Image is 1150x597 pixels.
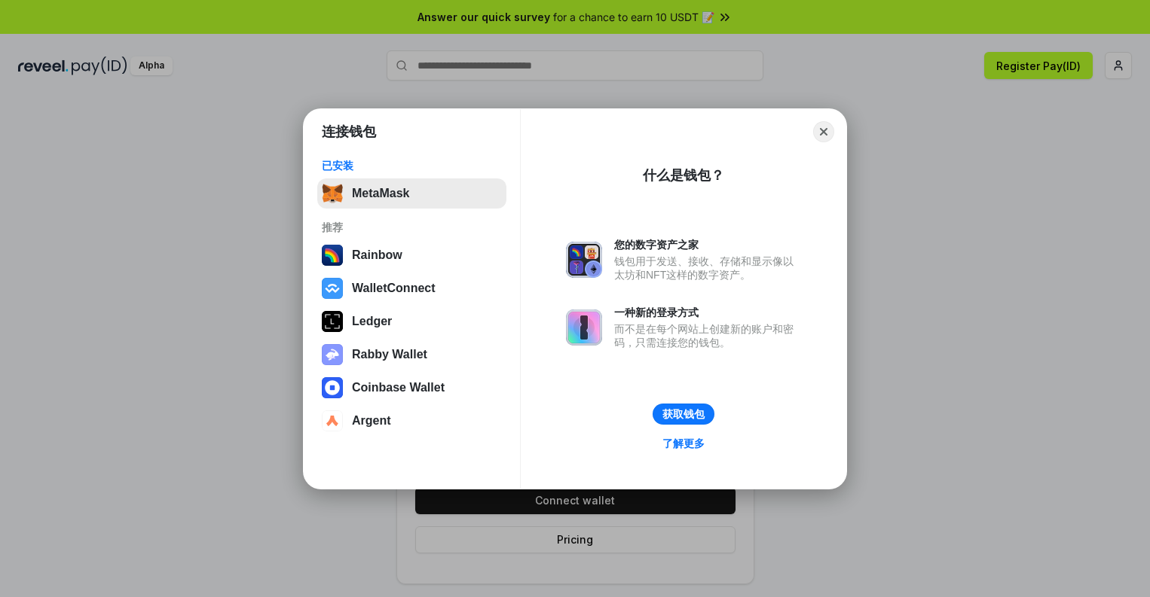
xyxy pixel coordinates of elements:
div: Ledger [352,315,392,328]
img: svg+xml,%3Csvg%20width%3D%22120%22%20height%3D%22120%22%20viewBox%3D%220%200%20120%20120%22%20fil... [322,245,343,266]
button: Ledger [317,306,506,337]
div: 推荐 [322,221,502,234]
button: Rabby Wallet [317,340,506,370]
div: 什么是钱包？ [643,166,724,184]
div: 了解更多 [662,437,705,450]
a: 了解更多 [653,434,714,453]
img: svg+xml,%3Csvg%20xmlns%3D%22http%3A%2F%2Fwww.w3.org%2F2000%2Fsvg%22%20fill%3D%22none%22%20viewBox... [566,242,602,278]
img: svg+xml,%3Csvg%20width%3D%2228%22%20height%3D%2228%22%20viewBox%3D%220%200%2028%2028%22%20fill%3D... [322,410,343,431]
div: Coinbase Wallet [352,381,445,394]
button: Close [813,121,834,142]
button: Rainbow [317,240,506,270]
button: Argent [317,406,506,436]
div: Rabby Wallet [352,348,427,361]
div: WalletConnect [352,282,436,295]
div: 钱包用于发送、接收、存储和显示像以太坊和NFT这样的数字资产。 [614,254,801,282]
button: WalletConnect [317,273,506,303]
div: 而不是在每个网站上创建新的账户和密码，只需连接您的钱包。 [614,322,801,349]
div: Rainbow [352,248,402,262]
div: 获取钱包 [662,407,705,421]
img: svg+xml,%3Csvg%20width%3D%2228%22%20height%3D%2228%22%20viewBox%3D%220%200%2028%2028%22%20fill%3D... [322,377,343,398]
button: 获取钱包 [653,404,714,425]
img: svg+xml,%3Csvg%20xmlns%3D%22http%3A%2F%2Fwww.w3.org%2F2000%2Fsvg%22%20fill%3D%22none%22%20viewBox... [566,309,602,346]
img: svg+xml,%3Csvg%20xmlns%3D%22http%3A%2F%2Fwww.w3.org%2F2000%2Fsvg%22%20fill%3D%22none%22%20viewBox... [322,344,343,365]
button: Coinbase Wallet [317,373,506,403]
div: 已安装 [322,159,502,172]
div: 您的数字资产之家 [614,238,801,251]
div: MetaMask [352,187,409,200]
h1: 连接钱包 [322,123,376,141]
img: svg+xml,%3Csvg%20fill%3D%22none%22%20height%3D%2233%22%20viewBox%3D%220%200%2035%2033%22%20width%... [322,183,343,204]
div: 一种新的登录方式 [614,306,801,319]
div: Argent [352,414,391,428]
img: svg+xml,%3Csvg%20xmlns%3D%22http%3A%2F%2Fwww.w3.org%2F2000%2Fsvg%22%20width%3D%2228%22%20height%3... [322,311,343,332]
img: svg+xml,%3Csvg%20width%3D%2228%22%20height%3D%2228%22%20viewBox%3D%220%200%2028%2028%22%20fill%3D... [322,278,343,299]
button: MetaMask [317,178,506,209]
